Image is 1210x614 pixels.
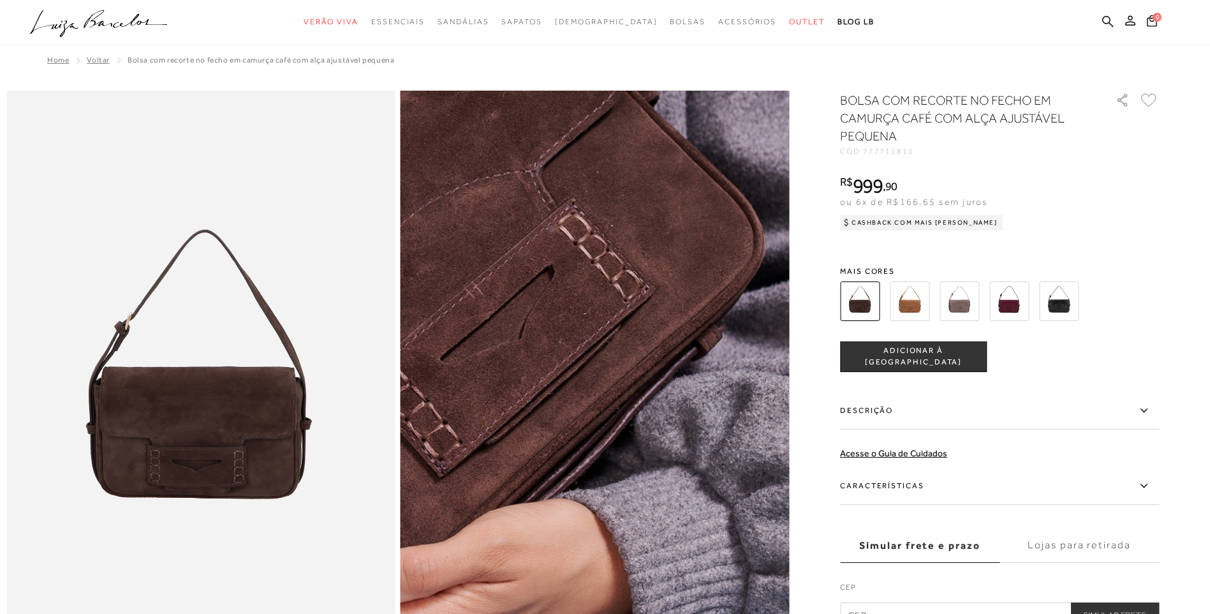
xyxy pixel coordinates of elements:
[840,448,947,458] a: Acesse o Guia de Cuidados
[840,147,1095,155] div: CÓD:
[840,468,1159,505] label: Características
[837,10,874,34] a: BLOG LB
[371,10,425,34] a: noSubCategoriesText
[128,56,394,64] span: BOLSA COM RECORTE NO FECHO EM CAMURÇA CAFÉ COM ALÇA AJUSTÁVEL PEQUENA
[718,10,776,34] a: noSubCategoriesText
[438,17,489,26] span: Sandálias
[789,17,825,26] span: Outlet
[840,393,1159,430] label: Descrição
[304,17,358,26] span: Verão Viva
[841,345,986,368] span: ADICIONAR À [GEOGRAPHIC_DATA]
[883,181,897,192] i: ,
[438,10,489,34] a: noSubCategoriesText
[304,10,358,34] a: noSubCategoriesText
[840,581,1159,599] label: CEP
[940,281,979,321] img: BOLSA COM RECORTE NO FECHO EM COURO CINZA DUMBO COM ALÇA AJUSTÁVEL PEQUENA
[840,215,1003,230] div: Cashback com Mais [PERSON_NAME]
[1000,528,1159,563] label: Lojas para retirada
[885,179,897,193] span: 90
[863,147,914,156] span: 777711815
[501,10,542,34] a: noSubCategoriesText
[840,341,987,372] button: ADICIONAR À [GEOGRAPHIC_DATA]
[890,281,929,321] img: BOLSA COM RECORTE NO FECHO EM CAMURÇA CARAMELO COM ALÇA AJUSTÁVEL PEQUENA
[501,17,542,26] span: Sapatos
[371,17,425,26] span: Essenciais
[1039,281,1079,321] img: BOLSA COM RECORTE NO FECHO EM COURO PRETO COM ALÇA AJUSTÁVEL PEQUENA
[789,10,825,34] a: noSubCategoriesText
[837,17,874,26] span: BLOG LB
[555,17,658,26] span: [DEMOGRAPHIC_DATA]
[555,10,658,34] a: noSubCategoriesText
[1143,14,1161,31] button: 0
[853,174,883,197] span: 999
[670,10,705,34] a: noSubCategoriesText
[718,17,776,26] span: Acessórios
[840,91,1079,145] h1: BOLSA COM RECORTE NO FECHO EM CAMURÇA CAFÉ COM ALÇA AJUSTÁVEL PEQUENA
[840,528,1000,563] label: Simular frete e prazo
[989,281,1029,321] img: BOLSA COM RECORTE NO FECHO EM COURO MARSALA COM ALÇA AJUSTÁVEL PEQUENA
[87,56,110,64] a: Voltar
[670,17,705,26] span: Bolsas
[840,176,853,188] i: R$
[1153,13,1162,22] span: 0
[840,281,880,321] img: BOLSA COM RECORTE NO FECHO EM CAMURÇA CAFÉ COM ALÇA AJUSTÁVEL PEQUENA
[47,56,69,64] a: Home
[840,267,1159,275] span: Mais cores
[840,197,987,207] span: ou 6x de R$166,65 sem juros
